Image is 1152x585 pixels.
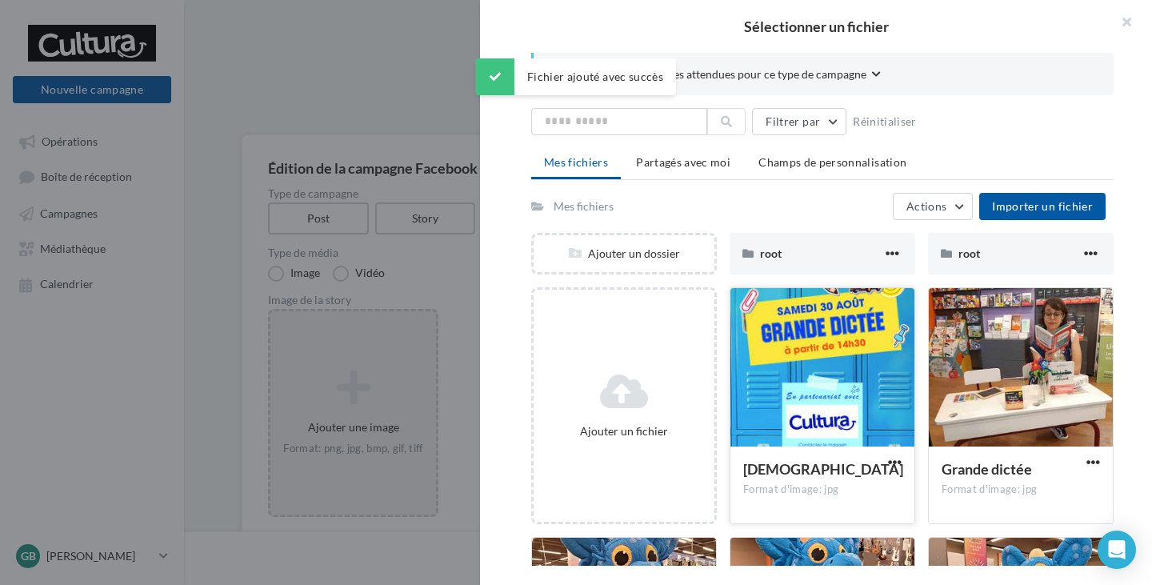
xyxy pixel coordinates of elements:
[540,423,708,439] div: Ajouter un fichier
[554,198,614,214] div: Mes fichiers
[476,58,676,95] div: Fichier ajouté avec succès
[506,19,1126,34] h2: Sélectionner un fichier
[743,460,903,478] span: ism
[893,193,973,220] button: Actions
[544,155,608,169] span: Mes fichiers
[1098,531,1136,569] div: Open Intercom Messenger
[942,483,1100,497] div: Format d'image: jpg
[534,246,714,262] div: Ajouter un dossier
[559,66,866,82] span: Consulter les contraintes attendues pour ce type de campagne
[760,246,782,260] span: root
[559,66,881,86] button: Consulter les contraintes attendues pour ce type de campagne
[992,199,1093,213] span: Importer un fichier
[942,460,1032,478] span: Grande dictée
[906,199,946,213] span: Actions
[979,193,1106,220] button: Importer un fichier
[636,155,730,169] span: Partagés avec moi
[743,483,902,497] div: Format d'image: jpg
[758,155,906,169] span: Champs de personnalisation
[846,112,923,131] button: Réinitialiser
[752,108,846,135] button: Filtrer par
[958,246,980,260] span: root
